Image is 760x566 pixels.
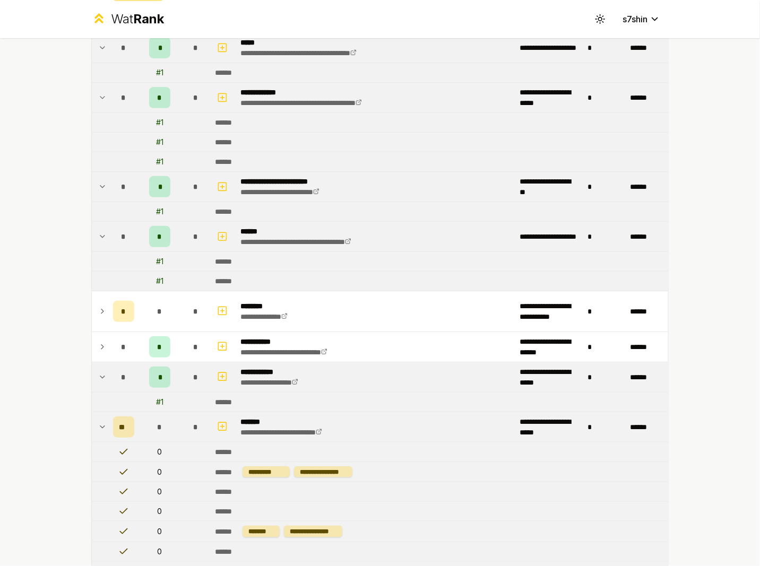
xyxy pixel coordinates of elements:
div: # 1 [156,256,163,267]
td: 0 [139,542,181,561]
span: s7shin [623,13,647,25]
td: 0 [139,521,181,542]
a: WatRank [91,11,164,28]
div: # 1 [156,206,163,217]
td: 0 [139,502,181,521]
button: s7shin [614,10,669,29]
div: # 1 [156,156,163,167]
div: # 1 [156,117,163,128]
div: # 1 [156,397,163,407]
span: Rank [133,11,164,27]
div: # 1 [156,67,163,78]
div: Wat [111,11,164,28]
td: 0 [139,442,181,461]
td: 0 [139,462,181,482]
div: # 1 [156,276,163,286]
div: # 1 [156,137,163,147]
td: 0 [139,482,181,501]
